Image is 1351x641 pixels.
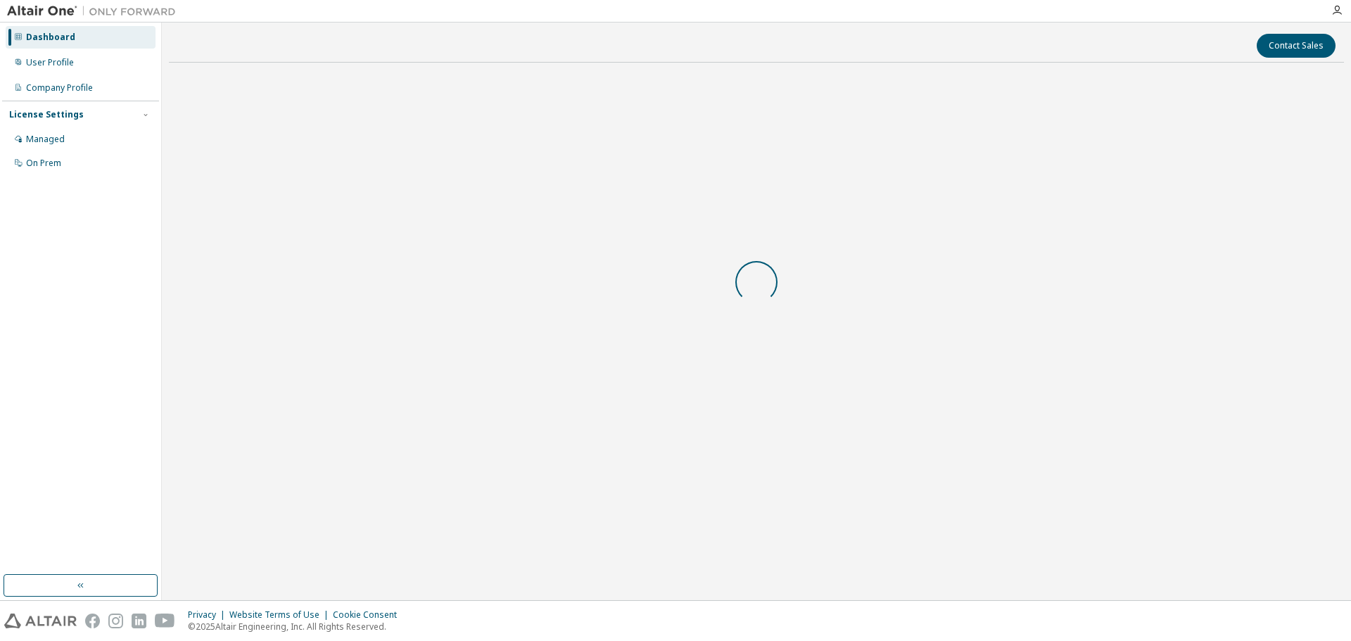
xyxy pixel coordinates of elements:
img: linkedin.svg [132,614,146,628]
img: facebook.svg [85,614,100,628]
div: On Prem [26,158,61,169]
div: Dashboard [26,32,75,43]
p: © 2025 Altair Engineering, Inc. All Rights Reserved. [188,621,405,633]
div: License Settings [9,109,84,120]
img: youtube.svg [155,614,175,628]
div: Privacy [188,609,229,621]
img: Altair One [7,4,183,18]
img: altair_logo.svg [4,614,77,628]
div: Website Terms of Use [229,609,333,621]
div: Cookie Consent [333,609,405,621]
button: Contact Sales [1257,34,1336,58]
img: instagram.svg [108,614,123,628]
div: Company Profile [26,82,93,94]
div: User Profile [26,57,74,68]
div: Managed [26,134,65,145]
